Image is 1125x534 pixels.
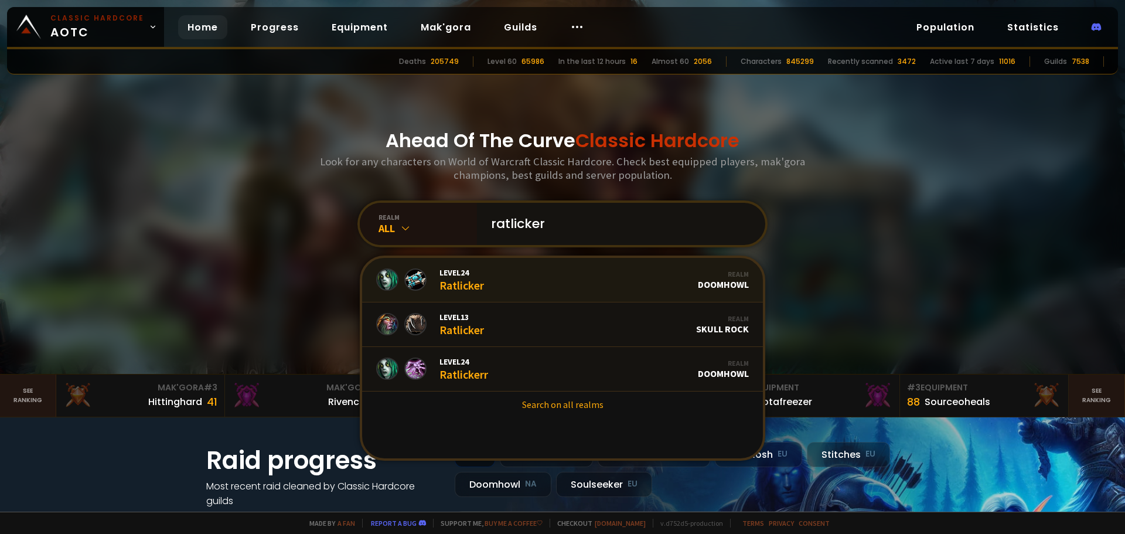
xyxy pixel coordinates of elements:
div: 11016 [999,56,1015,67]
div: Doomhowl [455,472,551,497]
small: NA [525,478,537,490]
span: # 3 [204,382,217,393]
a: #3Equipment88Sourceoheals [900,375,1069,417]
div: Almost 60 [652,56,689,67]
div: Stitches [807,442,890,467]
div: Soulseeker [556,472,652,497]
div: Ratlickerr [439,356,488,382]
div: Realm [696,314,749,323]
a: Level24RatlickerrRealmDoomhowl [362,347,763,392]
div: Recently scanned [828,56,893,67]
small: EU [865,448,875,460]
h1: Ahead Of The Curve [386,127,739,155]
span: Level 24 [439,356,488,367]
div: 65986 [521,56,544,67]
a: Privacy [769,519,794,528]
span: Level 24 [439,267,484,278]
div: Mak'Gora [63,382,217,394]
a: Search on all realms [362,392,763,417]
div: 845299 [786,56,814,67]
a: Buy me a coffee [485,519,543,528]
div: 7538 [1072,56,1089,67]
h1: Raid progress [206,442,441,479]
a: Level13RatlickerRealmSkull Rock [362,302,763,347]
a: Mak'gora [411,15,480,39]
a: Population [907,15,984,39]
div: 2056 [694,56,712,67]
div: 41 [207,394,217,410]
div: In the last 12 hours [558,56,626,67]
input: Search a character... [484,203,751,245]
div: Deaths [399,56,426,67]
a: Level24RatlickerRealmDoomhowl [362,258,763,302]
small: EU [628,478,637,490]
div: Level 60 [487,56,517,67]
span: Classic Hardcore [575,127,739,154]
a: Mak'Gora#2Rivench100 [225,375,394,417]
div: Active last 7 days [930,56,994,67]
div: Sourceoheals [925,394,990,409]
div: Nek'Rosh [715,442,802,467]
span: AOTC [50,13,144,41]
div: Ratlicker [439,267,484,292]
div: realm [379,213,477,222]
span: Support me, [433,519,543,528]
h4: Most recent raid cleaned by Classic Hardcore guilds [206,479,441,508]
a: Statistics [998,15,1068,39]
a: a fan [337,519,355,528]
a: See all progress [206,509,282,522]
a: Seeranking [1069,375,1125,417]
div: Skull Rock [696,314,749,335]
div: Rivench [328,394,365,409]
small: EU [778,448,787,460]
div: 205749 [431,56,459,67]
div: Realm [698,359,749,368]
span: Level 13 [439,312,484,322]
div: 3472 [898,56,916,67]
span: v. d752d5 - production [653,519,723,528]
a: Progress [241,15,308,39]
div: Notafreezer [756,394,812,409]
a: Home [178,15,227,39]
a: Mak'Gora#3Hittinghard41 [56,375,225,417]
div: Doomhowl [698,270,749,290]
div: Hittinghard [148,394,202,409]
a: Report a bug [371,519,417,528]
div: Equipment [907,382,1061,394]
div: All [379,222,477,235]
div: 88 [907,394,920,410]
a: Guilds [495,15,547,39]
div: Ratlicker [439,312,484,337]
span: Made by [302,519,355,528]
small: Classic Hardcore [50,13,144,23]
div: 16 [630,56,637,67]
span: # 3 [907,382,921,393]
div: Characters [741,56,782,67]
a: Terms [742,519,764,528]
div: Mak'Gora [232,382,386,394]
a: #2Equipment88Notafreezer [731,375,900,417]
a: Equipment [322,15,397,39]
h3: Look for any characters on World of Warcraft Classic Hardcore. Check best equipped players, mak'g... [315,155,810,182]
div: Equipment [738,382,892,394]
div: Realm [698,270,749,278]
span: Checkout [550,519,646,528]
div: Guilds [1044,56,1067,67]
a: Classic HardcoreAOTC [7,7,164,47]
a: Consent [799,519,830,528]
a: [DOMAIN_NAME] [595,519,646,528]
div: Doomhowl [698,359,749,379]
